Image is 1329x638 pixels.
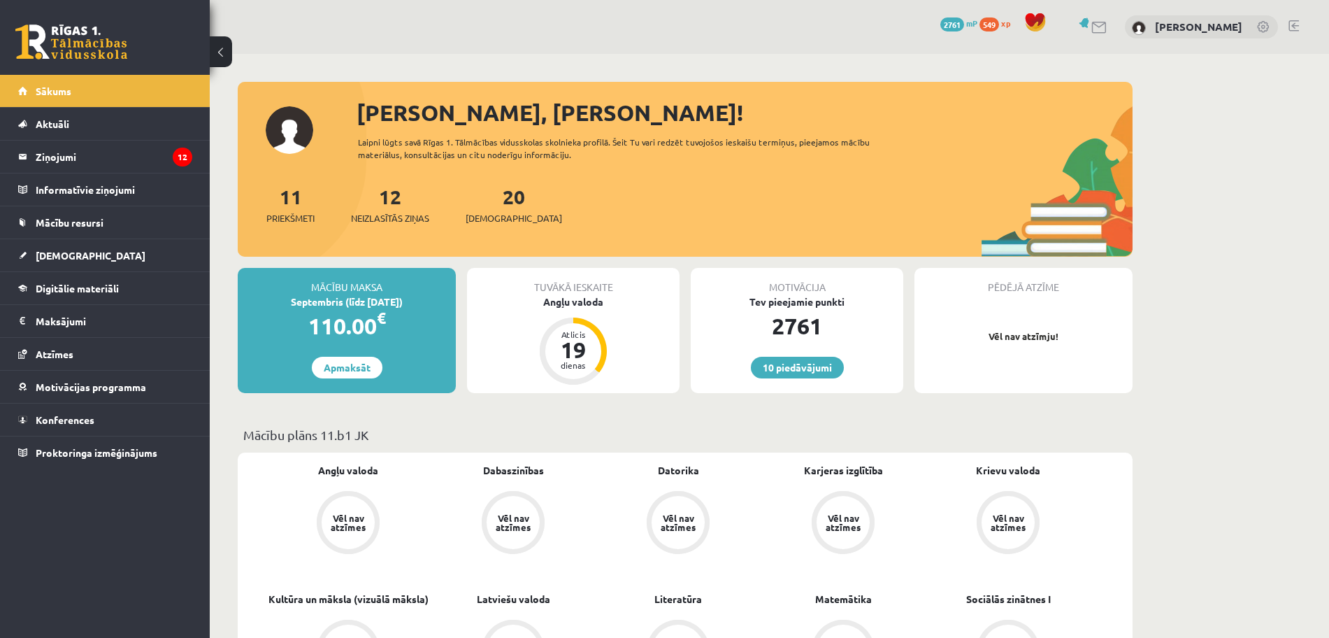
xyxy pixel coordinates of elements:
[312,357,382,378] a: Apmaksāt
[36,85,71,97] span: Sākums
[966,17,977,29] span: mP
[36,118,69,130] span: Aktuāli
[238,268,456,295] div: Mācību maksa
[18,272,192,304] a: Digitālie materiāli
[691,268,903,295] div: Motivācija
[467,295,680,309] div: Angļu valoda
[36,413,94,426] span: Konferences
[36,381,146,393] span: Motivācijas programma
[377,308,386,328] span: €
[976,463,1040,478] a: Krievu valoda
[266,491,431,557] a: Vēl nav atzīmes
[357,96,1133,129] div: [PERSON_NAME], [PERSON_NAME]!
[1155,20,1242,34] a: [PERSON_NAME]
[18,141,192,173] a: Ziņojumi12
[18,305,192,337] a: Maksājumi
[268,592,429,607] a: Kultūra un māksla (vizuālā māksla)
[18,404,192,436] a: Konferences
[989,513,1028,532] div: Vēl nav atzīmes
[15,24,127,59] a: Rīgas 1. Tālmācības vidusskola
[36,173,192,206] legend: Informatīvie ziņojumi
[466,211,562,225] span: [DEMOGRAPHIC_DATA]
[18,371,192,403] a: Motivācijas programma
[18,206,192,239] a: Mācību resursi
[654,592,702,607] a: Literatūra
[552,330,594,339] div: Atlicis
[477,592,550,607] a: Latviešu valoda
[494,513,533,532] div: Vēl nav atzīmes
[266,184,315,225] a: 11Priekšmeti
[36,216,103,229] span: Mācību resursi
[1001,17,1010,29] span: xp
[467,268,680,295] div: Tuvākā ieskaite
[18,239,192,271] a: [DEMOGRAPHIC_DATA]
[914,268,1133,295] div: Pēdējā atzīme
[467,295,680,387] a: Angļu valoda Atlicis 19 dienas
[926,491,1091,557] a: Vēl nav atzīmes
[329,513,368,532] div: Vēl nav atzīmes
[1132,21,1146,35] img: Viktorija Borhova
[351,211,429,225] span: Neizlasītās ziņas
[596,491,761,557] a: Vēl nav atzīmes
[36,249,145,262] span: [DEMOGRAPHIC_DATA]
[691,309,903,343] div: 2761
[979,17,1017,29] a: 549 xp
[431,491,596,557] a: Vēl nav atzīmes
[238,309,456,343] div: 110.00
[18,108,192,140] a: Aktuāli
[18,173,192,206] a: Informatīvie ziņojumi
[36,348,73,360] span: Atzīmes
[36,305,192,337] legend: Maksājumi
[18,437,192,469] a: Proktoringa izmēģinājums
[36,446,157,459] span: Proktoringa izmēģinājums
[940,17,964,31] span: 2761
[921,329,1126,343] p: Vēl nav atzīmju!
[266,211,315,225] span: Priekšmeti
[243,425,1127,444] p: Mācību plāns 11.b1 JK
[351,184,429,225] a: 12Neizlasītās ziņas
[318,463,378,478] a: Angļu valoda
[659,513,698,532] div: Vēl nav atzīmes
[691,295,903,309] div: Tev pieejamie punkti
[36,282,119,295] span: Digitālie materiāli
[466,184,562,225] a: 20[DEMOGRAPHIC_DATA]
[18,338,192,370] a: Atzīmes
[552,361,594,369] div: dienas
[552,339,594,361] div: 19
[979,17,999,31] span: 549
[18,75,192,107] a: Sākums
[761,491,926,557] a: Vēl nav atzīmes
[940,17,977,29] a: 2761 mP
[358,136,895,161] div: Laipni lūgts savā Rīgas 1. Tālmācības vidusskolas skolnieka profilā. Šeit Tu vari redzēt tuvojošo...
[238,295,456,309] div: Septembris (līdz [DATE])
[173,148,192,166] i: 12
[815,592,872,607] a: Matemātika
[966,592,1051,607] a: Sociālās zinātnes I
[824,513,863,532] div: Vēl nav atzīmes
[804,463,883,478] a: Karjeras izglītība
[658,463,699,478] a: Datorika
[751,357,844,378] a: 10 piedāvājumi
[483,463,544,478] a: Dabaszinības
[36,141,192,173] legend: Ziņojumi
